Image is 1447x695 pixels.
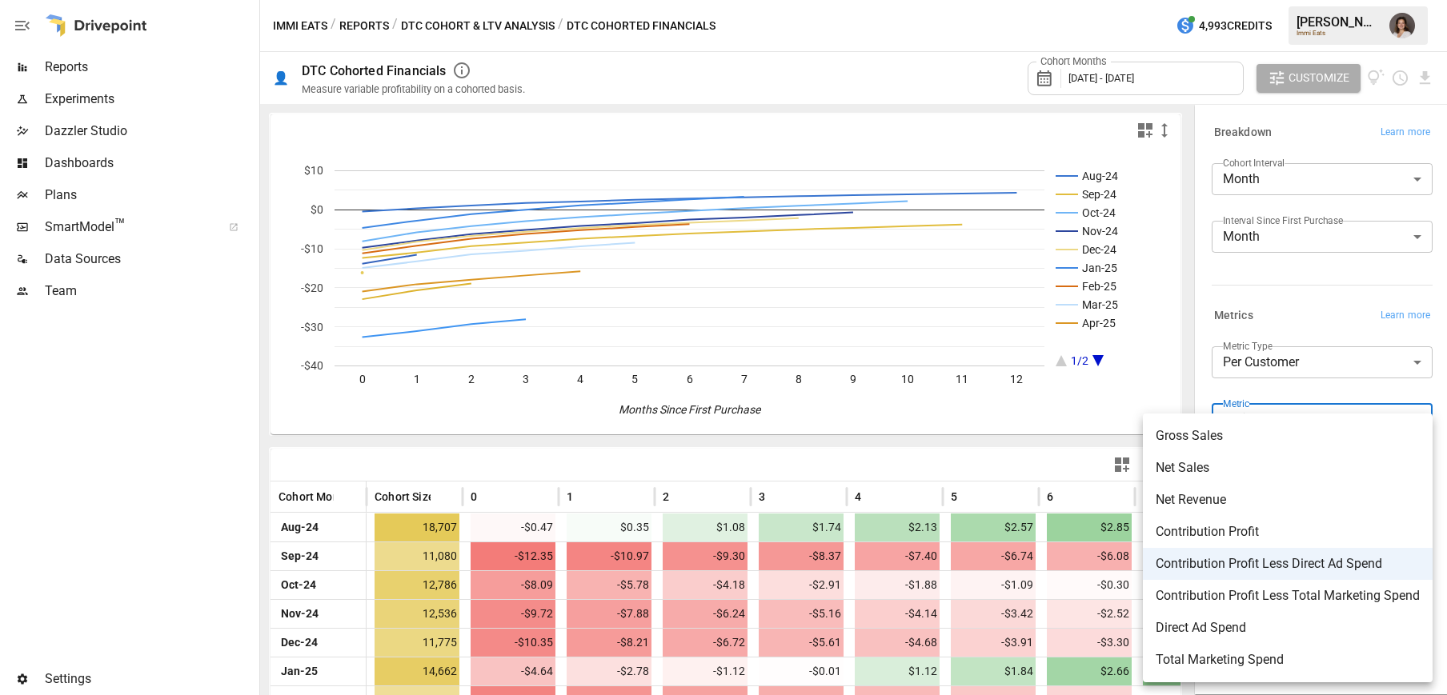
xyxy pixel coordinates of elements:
span: Net Sales [1156,458,1420,477]
span: Direct Ad Spend [1156,618,1420,637]
span: Gross Sales [1156,426,1420,445]
span: Contribution Profit Less Total Marketing Spend [1156,586,1420,605]
span: Net Revenue [1156,490,1420,509]
span: Contribution Profit [1156,522,1420,541]
span: Total Marketing Spend [1156,650,1420,669]
span: Contribution Profit Less Direct Ad Spend [1156,554,1420,573]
